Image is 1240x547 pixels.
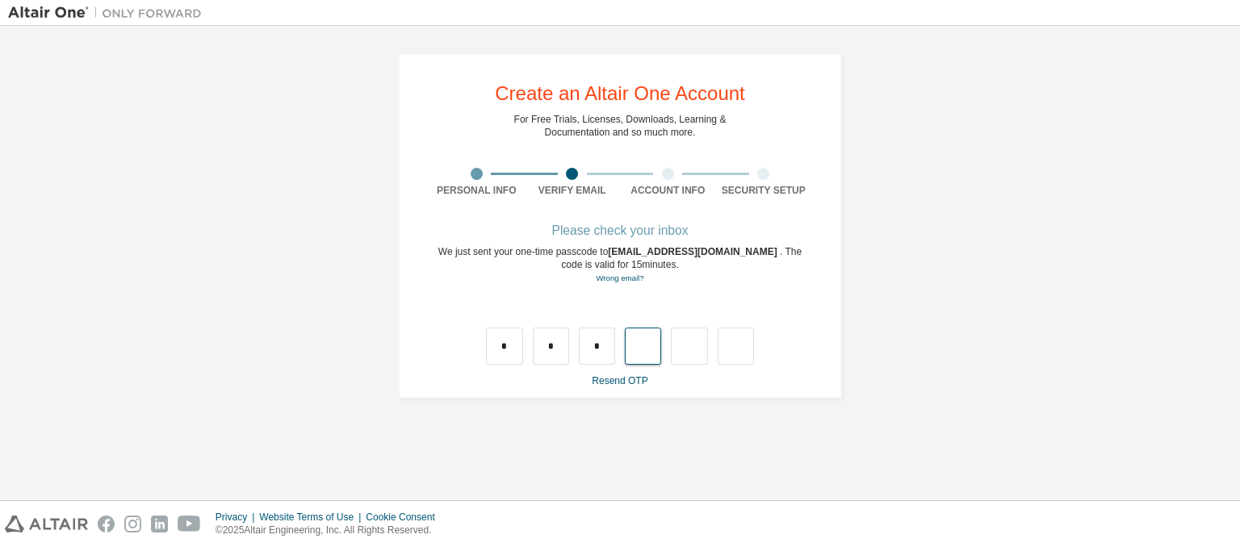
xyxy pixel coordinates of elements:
span: [EMAIL_ADDRESS][DOMAIN_NAME] [608,246,780,257]
div: Account Info [620,184,716,197]
div: Personal Info [429,184,525,197]
div: Cookie Consent [366,511,444,524]
img: Altair One [8,5,210,21]
img: facebook.svg [98,516,115,532]
a: Resend OTP [592,375,647,386]
img: linkedin.svg [151,516,168,532]
img: youtube.svg [178,516,201,532]
img: altair_logo.svg [5,516,88,532]
div: For Free Trials, Licenses, Downloads, Learning & Documentation and so much more. [514,113,727,139]
div: Verify Email [525,184,621,197]
img: instagram.svg [124,516,141,532]
div: We just sent your one-time passcode to . The code is valid for 15 minutes. [429,245,811,285]
div: Security Setup [716,184,812,197]
p: © 2025 Altair Engineering, Inc. All Rights Reserved. [216,524,445,537]
div: Create an Altair One Account [495,84,745,103]
div: Privacy [216,511,259,524]
a: Go back to the registration form [596,273,643,282]
div: Please check your inbox [429,226,811,236]
div: Website Terms of Use [259,511,366,524]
